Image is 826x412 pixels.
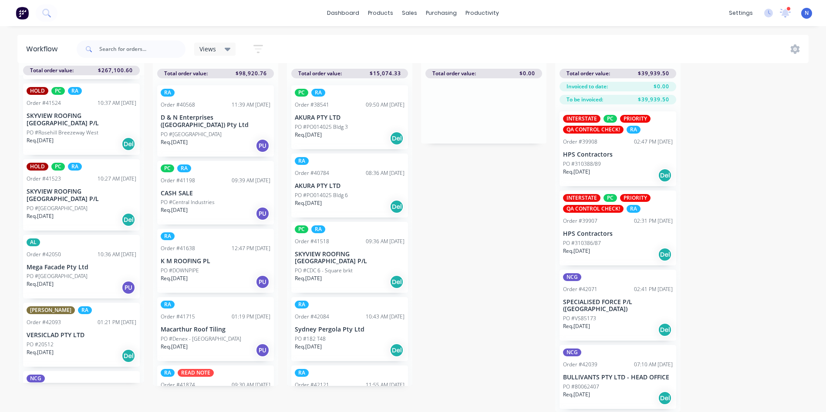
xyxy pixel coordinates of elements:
div: 02:41 PM [DATE] [634,285,673,293]
div: 10:36 AM [DATE] [98,251,136,258]
div: PU [256,275,270,289]
p: Req. [DATE] [161,343,188,351]
div: 12:47 PM [DATE] [232,245,270,252]
span: N [805,9,809,17]
div: INTERSTATEPCPRIORITYQA CONTROL CHECK!RAOrder #3990802:47 PM [DATE]HPS ContractorsPO #310388/89Req... [560,111,676,186]
div: PC [603,115,617,123]
div: INTERSTATE [563,194,600,202]
div: RAOrder #4208410:43 AM [DATE]Sydney Pergola Pty LtdPO #182 T48Req.[DATE]Del [291,297,408,361]
span: $267,100.60 [98,67,133,74]
div: PC [51,163,65,171]
div: Order #39907 [563,217,597,225]
div: Order #42093 [27,318,61,326]
div: Order #42050 [27,251,61,258]
div: purchasing [421,7,461,20]
div: RA [295,369,309,377]
div: 09:50 AM [DATE] [366,101,405,109]
span: Total order value: [30,67,74,74]
div: Order #42121 [295,381,329,389]
div: READ NOTE [178,369,214,377]
div: 10:43 AM [DATE] [366,313,405,321]
div: Order #41715 [161,313,195,321]
div: Del [390,131,404,145]
div: Del [390,200,404,214]
span: $98,920.76 [236,70,267,77]
div: PRIORITY [620,115,651,123]
div: RA [78,306,92,314]
div: RAOrder #4056811:39 AM [DATE]D & N Enterprises ([GEOGRAPHIC_DATA]) Pty LtdPO #[GEOGRAPHIC_DATA]Re... [157,85,274,157]
div: NCGOrder #4207102:41 PM [DATE]SPECIALISED FORCE P/L ([GEOGRAPHIC_DATA])PO #VS85173Req.[DATE]Del [560,270,676,341]
div: 10:27 AM [DATE] [98,175,136,183]
p: PO #CDC 6 - Square brkt [295,267,353,275]
div: PC [295,89,308,97]
div: 09:36 AM [DATE] [366,238,405,245]
p: Req. [DATE] [27,280,54,288]
p: Req. [DATE] [295,131,322,139]
div: PU [121,281,135,295]
div: 02:47 PM [DATE] [634,138,673,146]
span: $15,074.33 [370,70,401,77]
div: QA CONTROL CHECK! [563,126,624,134]
div: Del [658,168,672,182]
p: VERSICLAD PTY LTD [27,332,136,339]
p: Req. [DATE] [563,391,590,399]
div: RA [161,89,175,97]
p: Req. [DATE] [27,212,54,220]
div: RAOrder #4171501:19 PM [DATE]Macarthur Roof TilingPO #Denex - [GEOGRAPHIC_DATA]Req.[DATE]PU [157,297,274,361]
p: Req. [DATE] [295,199,322,207]
p: SKYVIEW ROOFING [GEOGRAPHIC_DATA] P/L [27,188,136,203]
div: PC [603,194,617,202]
p: Req. [DATE] [563,168,590,176]
div: PRIORITY [620,194,651,202]
span: To be invoiced: [566,96,603,104]
div: Order #41524 [27,99,61,107]
div: INTERSTATE [563,115,600,123]
a: dashboard [323,7,364,20]
div: RA [161,369,175,377]
div: Del [121,137,135,151]
div: 02:31 PM [DATE] [634,217,673,225]
div: RA [627,205,641,213]
span: Views [199,44,216,54]
p: Macarthur Roof Tiling [161,326,270,333]
div: PC [161,164,174,172]
div: Del [658,248,672,261]
p: PO #[GEOGRAPHIC_DATA] [27,272,88,280]
p: PO #VS85173 [563,315,596,322]
p: SKYVIEW ROOFING [GEOGRAPHIC_DATA] P/L [295,251,405,265]
div: 09:39 AM [DATE] [232,177,270,184]
p: HPS Contractors [563,230,673,238]
div: HOLD [27,163,48,171]
p: PO #DOWNPIPE [161,267,199,275]
div: PC [51,87,65,95]
p: Req. [DATE] [161,138,188,146]
div: RA [177,164,191,172]
div: PU [256,343,270,357]
div: Order #40784 [295,169,329,177]
p: AKURA PTY LTD [295,114,405,121]
div: RA [311,89,325,97]
img: Factory [16,7,29,20]
p: Req. [DATE] [563,247,590,255]
div: RA [295,157,309,165]
p: PO #310386/87 [563,239,601,247]
div: Order #42039 [563,361,597,368]
div: settings [725,7,757,20]
span: Total order value: [298,70,342,77]
div: PU [256,139,270,153]
div: Order #42084 [295,313,329,321]
div: AL [27,238,40,246]
div: Del [121,213,135,227]
p: PO #Rosehill Breezeway West [27,129,98,137]
p: HPS Contractors [563,151,673,158]
div: Del [121,349,135,363]
p: AKURA PTY LTD [295,182,405,190]
p: Req. [DATE] [295,275,322,282]
p: PO #Denex - [GEOGRAPHIC_DATA] [161,335,241,343]
p: CASH SALE [161,190,270,197]
div: 08:36 AM [DATE] [366,169,405,177]
span: Invoiced to date: [566,83,608,90]
div: Order #39908 [563,138,597,146]
div: PCRAOrder #4151809:36 AM [DATE]SKYVIEW ROOFING [GEOGRAPHIC_DATA] P/LPO #CDC 6 - Square brktReq.[D... [291,222,408,293]
div: RA [311,225,325,233]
